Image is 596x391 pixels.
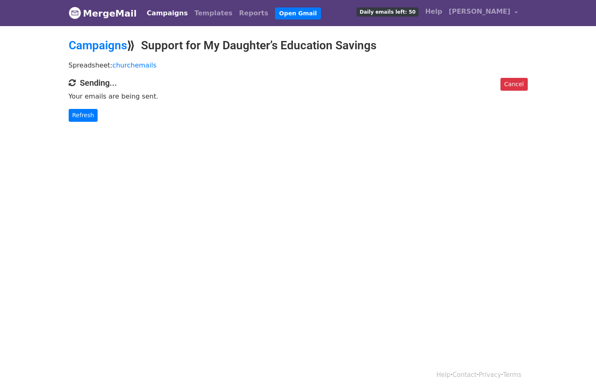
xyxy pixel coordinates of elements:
[69,5,137,22] a: MergeMail
[452,371,476,379] a: Contact
[445,3,521,23] a: [PERSON_NAME]
[69,109,98,122] a: Refresh
[69,61,528,70] p: Spreadsheet:
[500,78,527,91] a: Cancel
[69,78,528,88] h4: Sending...
[275,7,321,19] a: Open Gmail
[69,92,528,101] p: Your emails are being sent.
[479,371,501,379] a: Privacy
[357,7,418,17] span: Daily emails left: 50
[69,39,528,53] h2: ⟫ Support for My Daughter’s Education Savings
[69,39,127,52] a: Campaigns
[144,5,191,22] a: Campaigns
[436,371,450,379] a: Help
[503,371,521,379] a: Terms
[422,3,445,20] a: Help
[236,5,272,22] a: Reports
[112,61,157,69] a: churchemails
[449,7,510,17] span: [PERSON_NAME]
[69,7,81,19] img: MergeMail logo
[191,5,236,22] a: Templates
[353,3,421,20] a: Daily emails left: 50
